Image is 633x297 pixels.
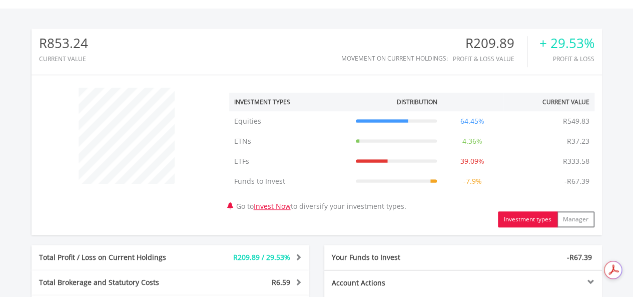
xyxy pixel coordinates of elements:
th: Current Value [503,93,594,111]
div: CURRENT VALUE [39,56,88,62]
div: R209.89 [453,36,527,51]
td: ETNs [229,131,351,151]
div: Total Profit / Loss on Current Holdings [32,252,194,262]
span: R6.59 [272,277,290,287]
td: ETFs [229,151,351,171]
button: Investment types [498,211,557,227]
div: Total Brokerage and Statutory Costs [32,277,194,287]
div: Account Actions [324,278,463,288]
a: Invest Now [254,201,291,211]
div: Go to to diversify your investment types. [222,83,602,227]
td: 39.09% [442,151,503,171]
div: Profit & Loss [539,56,594,62]
span: R209.89 / 29.53% [233,252,290,262]
td: Funds to Invest [229,171,351,191]
button: Manager [557,211,594,227]
td: R37.23 [562,131,594,151]
div: Movement on Current Holdings: [341,55,448,62]
div: + 29.53% [539,36,594,51]
div: Your Funds to Invest [324,252,463,262]
td: R333.58 [558,151,594,171]
div: R853.24 [39,36,88,51]
td: 64.45% [442,111,503,131]
td: Equities [229,111,351,131]
td: R549.83 [558,111,594,131]
div: Profit & Loss Value [453,56,527,62]
td: -R67.39 [559,171,594,191]
span: -R67.39 [567,252,592,262]
td: 4.36% [442,131,503,151]
div: Distribution [396,98,437,106]
td: -7.9% [442,171,503,191]
th: Investment Types [229,93,351,111]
